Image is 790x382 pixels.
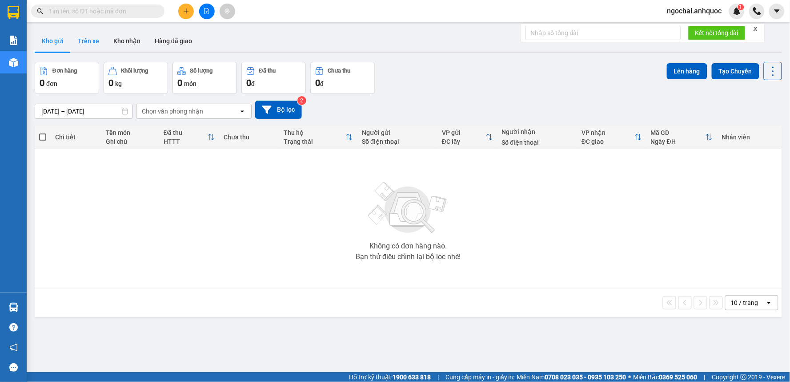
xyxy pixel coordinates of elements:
div: VP 108 [PERSON_NAME] [8,8,79,29]
th: Toggle SortBy [646,126,717,149]
span: question-circle [9,323,18,332]
input: Tìm tên, số ĐT hoặc mã đơn [49,6,154,16]
button: Lên hàng [667,63,707,79]
div: Chi tiết [55,134,97,141]
span: copyright [741,374,747,380]
span: đ [251,80,255,87]
div: Tên món [106,129,155,136]
svg: open [239,108,246,115]
div: Thu hộ [284,129,346,136]
div: 0917738392 [8,40,79,52]
button: Tạo Chuyến [712,63,759,79]
div: CÔ HUỆ [8,29,79,40]
img: icon-new-feature [733,7,741,15]
div: CHỊ NHÃ [85,40,156,50]
img: warehouse-icon [9,303,18,312]
span: món [184,80,196,87]
span: 0 [246,77,251,88]
span: ngochai.anhquoc [660,5,729,16]
button: Khối lượng0kg [104,62,168,94]
span: 0 [177,77,182,88]
div: Người nhận [502,128,573,135]
div: Đơn hàng [52,68,77,74]
span: file-add [204,8,210,14]
div: Đã thu [259,68,276,74]
input: Nhập số tổng đài [525,26,681,40]
sup: 1 [738,4,744,10]
div: Số điện thoại [362,138,433,145]
span: kg [115,80,122,87]
div: ĐC lấy [442,138,486,145]
span: notification [9,343,18,352]
th: Toggle SortBy [577,126,646,149]
span: close [753,26,759,32]
span: Miền Nam [517,372,626,382]
button: Đơn hàng0đơn [35,62,99,94]
span: 0 [315,77,320,88]
th: Toggle SortBy [159,126,219,149]
span: Hỗ trợ kỹ thuật: [349,372,431,382]
span: VPNVT [98,63,140,78]
span: search [37,8,43,14]
span: aim [224,8,230,14]
button: Hàng đã giao [148,30,199,52]
div: VP nhận [581,129,635,136]
div: Người gửi [362,129,433,136]
div: Trạng thái [284,138,346,145]
sup: 2 [297,96,306,105]
button: plus [178,4,194,19]
svg: open [766,299,773,306]
span: message [9,363,18,372]
div: Nhân viên [722,134,777,141]
span: ⚪️ [629,375,631,379]
span: Nhận: [85,8,106,18]
button: Bộ lọc [255,101,302,119]
span: | [704,372,706,382]
button: caret-down [769,4,785,19]
span: plus [183,8,189,14]
th: Toggle SortBy [437,126,497,149]
button: file-add [199,4,215,19]
button: Kho nhận [106,30,148,52]
div: Khối lượng [121,68,148,74]
div: Chưa thu [328,68,351,74]
img: logo-vxr [8,6,19,19]
span: đơn [46,80,57,87]
div: Bạn thử điều chỉnh lại bộ lọc nhé! [356,253,461,260]
button: Chưa thu0đ [310,62,375,94]
img: svg+xml;base64,PHN2ZyBjbGFzcz0ibGlzdC1wbHVnX19zdmciIHhtbG5zPSJodHRwOi8vd3d3LnczLm9yZy8yMDAwL3N2Zy... [364,177,453,239]
button: Số lượng0món [172,62,237,94]
strong: 0708 023 035 - 0935 103 250 [545,374,626,381]
div: 10 / trang [731,298,758,307]
div: Ghi chú [106,138,155,145]
div: Ngày ĐH [651,138,706,145]
th: Toggle SortBy [279,126,357,149]
img: phone-icon [753,7,761,15]
button: Kho gửi [35,30,71,52]
span: | [437,372,439,382]
div: Mã GD [651,129,706,136]
span: 0 [40,77,44,88]
span: đ [320,80,324,87]
span: Miền Bắc [634,372,698,382]
strong: 0369 525 060 [659,374,698,381]
img: solution-icon [9,36,18,45]
div: Chọn văn phòng nhận [142,107,203,116]
span: Kết nối tổng đài [695,28,738,38]
div: Số điện thoại [502,139,573,146]
button: Trên xe [71,30,106,52]
input: Select a date range. [35,104,132,118]
button: Đã thu0đ [241,62,306,94]
span: Cung cấp máy in - giấy in: [445,372,515,382]
span: caret-down [773,7,781,15]
div: 0933757689 [85,50,156,63]
div: VP 184 [PERSON_NAME] - HCM [85,8,156,40]
div: Đã thu [164,129,208,136]
span: 0 [108,77,113,88]
strong: 1900 633 818 [393,374,431,381]
button: Kết nối tổng đài [688,26,746,40]
button: aim [220,4,235,19]
div: VP gửi [442,129,486,136]
div: Chưa thu [224,134,275,141]
img: warehouse-icon [9,58,18,67]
